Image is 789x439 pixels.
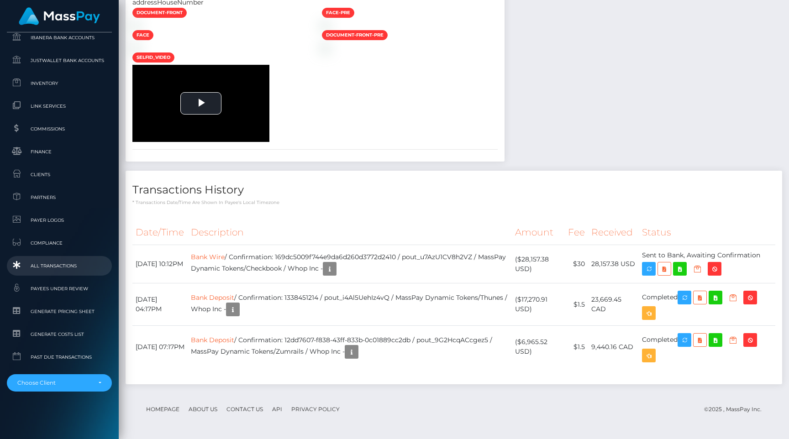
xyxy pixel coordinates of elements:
span: Generate Costs List [11,329,108,340]
a: All Transactions [7,256,112,276]
a: Link Services [7,96,112,116]
th: Received [588,220,639,245]
a: Contact Us [223,402,267,416]
a: Inventory [7,73,112,93]
a: Finance [7,142,112,162]
img: 6e414df0-fc2c-41c0-8898-685bc9a39155 [132,22,140,29]
a: Generate Costs List [7,324,112,344]
a: Bank Deposit [191,293,234,302]
td: [DATE] 10:12PM [132,245,188,283]
span: selfid_video [132,52,174,63]
div: Choose Client [17,379,91,387]
th: Status [639,220,775,245]
td: 9,440.16 CAD [588,326,639,368]
span: Payees under Review [11,283,108,294]
span: face-pre [322,8,354,18]
span: Link Services [11,101,108,111]
a: Generate Pricing Sheet [7,302,112,321]
td: ($28,157.38 USD) [512,245,564,283]
span: JustWallet Bank Accounts [11,55,108,66]
a: API [268,402,286,416]
td: $1.5 [565,326,588,368]
a: Homepage [142,402,183,416]
img: MassPay Logo [19,7,100,25]
td: / Confirmation: 169dc5009f744e9da6d260d3772d2410 / pout_u7AzU1CV8h2VZ / MassPay Dynamic Tokens/Ch... [188,245,512,283]
span: Inventory [11,78,108,89]
button: Play Video [180,92,221,115]
td: 23,669.45 CAD [588,283,639,326]
td: Completed [639,283,775,326]
span: document-front-pre [322,30,388,40]
img: 26c36e7e-a574-4a40-a21b-4d5635049127 [322,22,329,29]
a: Payer Logos [7,210,112,230]
span: document-front [132,8,187,18]
span: All Transactions [11,261,108,271]
a: Ibanera Bank Accounts [7,28,112,47]
td: ($6,965.52 USD) [512,326,564,368]
span: Finance [11,146,108,157]
span: Payer Logos [11,215,108,225]
td: [DATE] 04:17PM [132,283,188,326]
td: / Confirmation: 1338451214 / pout_i4Al5UehIz4vQ / MassPay Dynamic Tokens/Thunes / Whop Inc - [188,283,512,326]
th: Date/Time [132,220,188,245]
a: About Us [185,402,221,416]
td: Completed [639,326,775,368]
td: ($17,270.91 USD) [512,283,564,326]
a: Commissions [7,119,112,139]
td: 28,157.38 USD [588,245,639,283]
span: Compliance [11,238,108,248]
a: JustWallet Bank Accounts [7,51,112,70]
th: Amount [512,220,564,245]
td: Sent to Bank, Awaiting Confirmation [639,245,775,283]
a: Compliance [7,233,112,253]
div: Video Player [132,65,269,142]
span: Ibanera Bank Accounts [11,32,108,43]
a: Bank Deposit [191,336,234,344]
a: Clients [7,165,112,184]
th: Fee [565,220,588,245]
span: Partners [11,192,108,203]
a: Bank Wire [191,253,225,261]
a: Past Due Transactions [7,347,112,367]
td: $30 [565,245,588,283]
button: Choose Client [7,374,112,392]
a: Privacy Policy [288,402,343,416]
a: Partners [7,188,112,207]
span: Past Due Transactions [11,352,108,362]
h4: Transactions History [132,182,775,198]
td: $1.5 [565,283,588,326]
th: Description [188,220,512,245]
span: Clients [11,169,108,180]
span: Generate Pricing Sheet [11,306,108,317]
img: 754e1d66-7d20-4492-9bf5-55816ba8d1ab [132,44,140,52]
td: / Confirmation: 12dd7607-f838-43ff-833b-0c01889cc2db / pout_9G2HcqACcgez5 / MassPay Dynamic Token... [188,326,512,368]
p: * Transactions date/time are shown in payee's local timezone [132,199,775,206]
span: Commissions [11,124,108,134]
img: 5af224dc-4d71-4640-8663-a5064de509a5 [322,44,329,52]
td: [DATE] 07:17PM [132,326,188,368]
div: © 2025 , MassPay Inc. [704,404,768,414]
span: face [132,30,153,40]
a: Payees under Review [7,279,112,298]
